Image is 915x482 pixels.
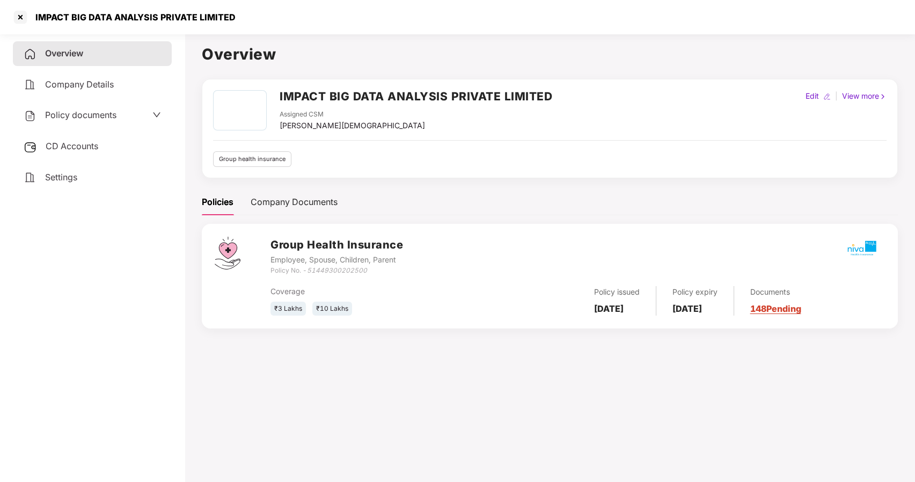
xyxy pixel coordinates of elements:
div: IMPACT BIG DATA ANALYSIS PRIVATE LIMITED [29,12,236,23]
div: Policy issued [594,286,640,298]
a: 148 Pending [750,303,801,314]
h1: Overview [202,42,898,66]
div: Policy No. - [270,266,403,276]
img: mbhicl.png [843,229,881,267]
img: svg+xml;base64,PHN2ZyB4bWxucz0iaHR0cDovL3d3dy53My5vcmcvMjAwMC9zdmciIHdpZHRoPSIyNCIgaGVpZ2h0PSIyNC... [24,171,36,184]
div: Assigned CSM [280,109,425,120]
img: rightIcon [879,93,887,100]
span: Policy documents [45,109,116,120]
div: Company Documents [251,195,338,209]
div: View more [840,90,889,102]
div: [PERSON_NAME][DEMOGRAPHIC_DATA] [280,120,425,132]
div: ₹10 Lakhs [312,302,352,316]
span: Company Details [45,79,114,90]
b: [DATE] [594,303,624,314]
span: Overview [45,48,83,59]
div: Policy expiry [672,286,718,298]
div: | [833,90,840,102]
img: svg+xml;base64,PHN2ZyB3aWR0aD0iMjUiIGhlaWdodD0iMjQiIHZpZXdCb3g9IjAgMCAyNSAyNCIgZmlsbD0ibm9uZSIgeG... [24,141,37,154]
h2: IMPACT BIG DATA ANALYSIS PRIVATE LIMITED [280,87,552,105]
div: ₹3 Lakhs [270,302,306,316]
img: svg+xml;base64,PHN2ZyB4bWxucz0iaHR0cDovL3d3dy53My5vcmcvMjAwMC9zdmciIHdpZHRoPSIyNCIgaGVpZ2h0PSIyNC... [24,78,36,91]
img: editIcon [823,93,831,100]
h3: Group Health Insurance [270,237,403,253]
span: CD Accounts [46,141,98,151]
span: Settings [45,172,77,182]
span: down [152,111,161,119]
img: svg+xml;base64,PHN2ZyB4bWxucz0iaHR0cDovL3d3dy53My5vcmcvMjAwMC9zdmciIHdpZHRoPSIyNCIgaGVpZ2h0PSIyNC... [24,109,36,122]
div: Employee, Spouse, Children, Parent [270,254,403,266]
div: Coverage [270,286,475,297]
div: Policies [202,195,233,209]
b: [DATE] [672,303,702,314]
div: Documents [750,286,801,298]
img: svg+xml;base64,PHN2ZyB4bWxucz0iaHR0cDovL3d3dy53My5vcmcvMjAwMC9zdmciIHdpZHRoPSI0Ny43MTQiIGhlaWdodD... [215,237,240,269]
i: 51449300202500 [307,266,367,274]
img: svg+xml;base64,PHN2ZyB4bWxucz0iaHR0cDovL3d3dy53My5vcmcvMjAwMC9zdmciIHdpZHRoPSIyNCIgaGVpZ2h0PSIyNC... [24,48,36,61]
div: Group health insurance [213,151,291,167]
div: Edit [803,90,821,102]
